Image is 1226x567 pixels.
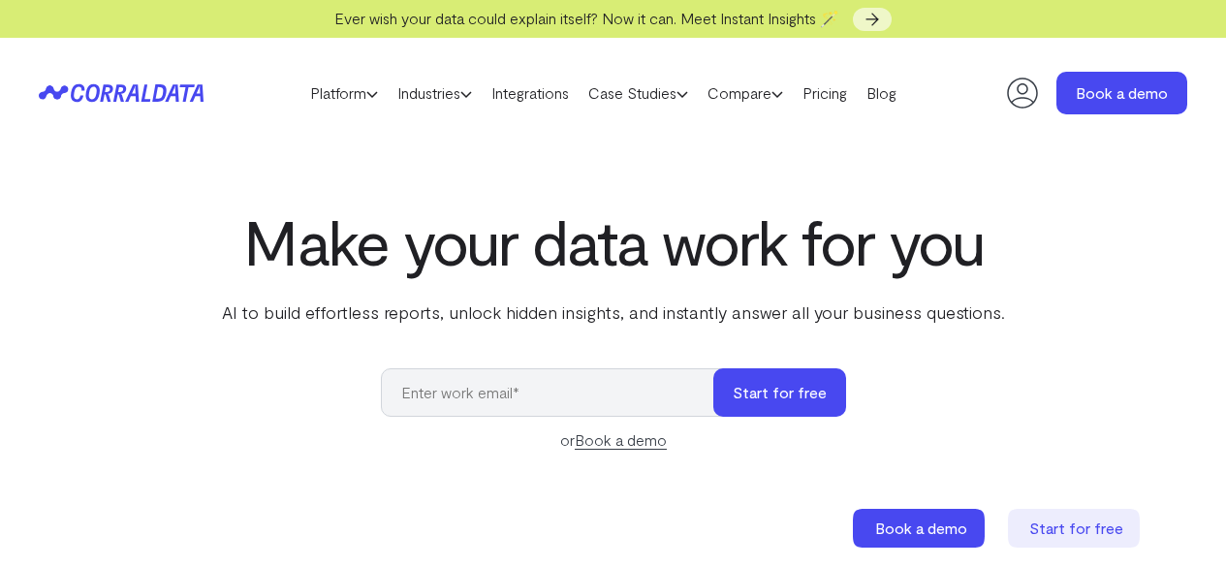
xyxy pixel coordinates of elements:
[381,428,846,452] div: or
[218,299,1009,325] p: AI to build effortless reports, unlock hidden insights, and instantly answer all your business qu...
[1056,72,1187,114] a: Book a demo
[698,79,793,108] a: Compare
[713,368,846,417] button: Start for free
[300,79,388,108] a: Platform
[388,79,482,108] a: Industries
[334,9,839,27] span: Ever wish your data could explain itself? Now it can. Meet Instant Insights 🪄
[1029,519,1123,537] span: Start for free
[218,206,1009,276] h1: Make your data work for you
[853,509,989,548] a: Book a demo
[857,79,906,108] a: Blog
[381,368,733,417] input: Enter work email*
[575,430,667,450] a: Book a demo
[1008,509,1144,548] a: Start for free
[579,79,698,108] a: Case Studies
[793,79,857,108] a: Pricing
[875,519,967,537] span: Book a demo
[482,79,579,108] a: Integrations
